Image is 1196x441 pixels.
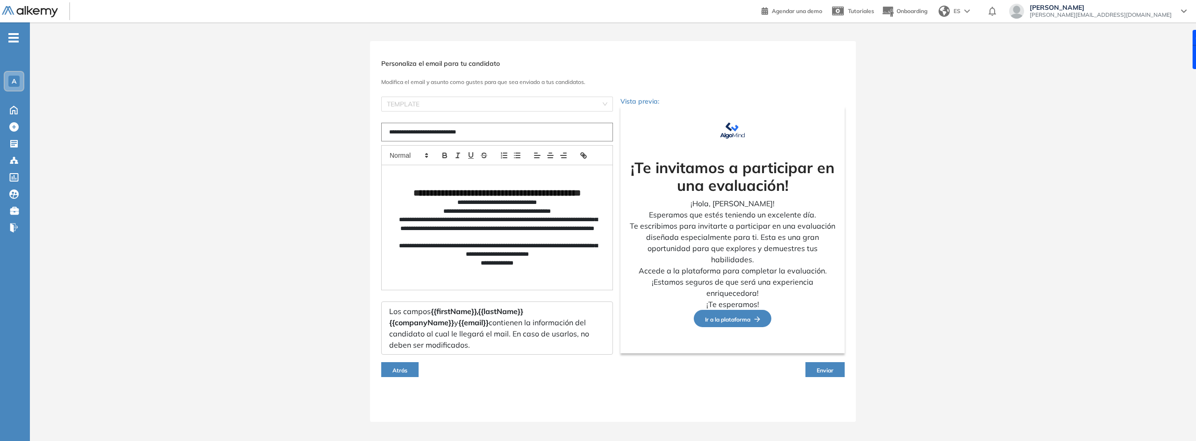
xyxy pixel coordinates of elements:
[381,301,613,355] div: Los campos y contienen la información del candidato al cual le llegará el mail. En caso de usarlo...
[1030,11,1172,19] span: [PERSON_NAME][EMAIL_ADDRESS][DOMAIN_NAME]
[458,318,489,327] span: {{email}}
[381,60,845,68] h3: Personaliza el email para tu candidato
[817,367,833,374] span: Enviar
[2,6,58,18] img: Logo
[628,220,837,265] p: Te escribimos para invitarte a participar en una evaluación diseñada especialmente para ti. Esta ...
[1030,4,1172,11] span: [PERSON_NAME]
[478,307,523,316] span: {{lastName}}
[750,316,760,322] img: Flecha
[631,158,834,195] strong: ¡Te invitamos a participar en una evaluación!
[954,7,961,15] span: ES
[431,307,478,316] span: {{firstName}},
[772,7,822,14] span: Agendar una demo
[897,7,927,14] span: Onboarding
[392,367,407,374] span: Atrás
[381,362,419,377] button: Atrás
[709,114,756,147] img: Logo de la compañía
[628,209,837,220] p: Esperamos que estés teniendo un excelente día.
[381,79,845,85] h3: Modifica el email y asunto como gustes para que sea enviado a tus candidatos.
[762,5,822,16] a: Agendar una demo
[694,310,771,327] button: Ir a la plataformaFlecha
[389,318,454,327] span: {{companyName}}
[620,97,845,106] p: Vista previa:
[12,77,16,85] span: A
[628,299,837,310] p: ¡Te esperamos!
[882,1,927,21] button: Onboarding
[628,198,837,209] p: ¡Hola, [PERSON_NAME]!
[964,9,970,13] img: arrow
[8,37,19,39] i: -
[939,6,950,17] img: world
[848,7,874,14] span: Tutoriales
[705,316,760,323] span: Ir a la plataforma
[628,265,837,299] p: Accede a la plataforma para completar la evaluación. ¡Estamos seguros de que será una experiencia...
[805,362,845,377] button: Enviar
